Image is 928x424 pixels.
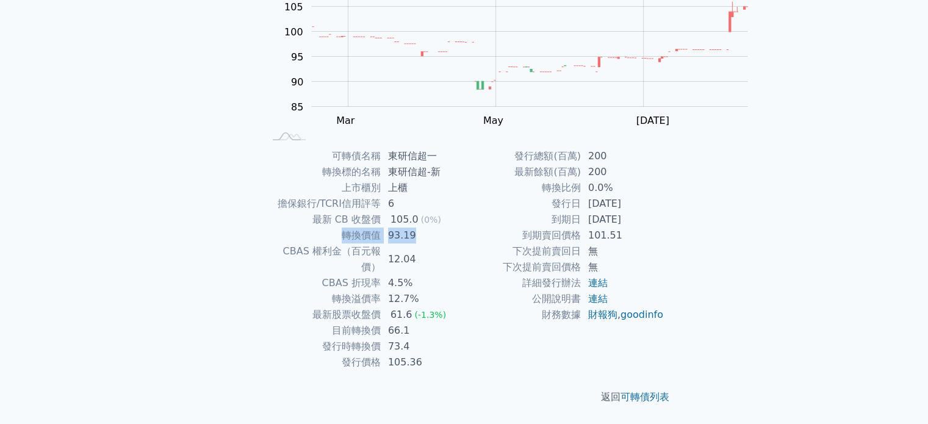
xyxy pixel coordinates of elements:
[464,259,581,275] td: 下次提前賣回價格
[264,196,381,212] td: 擔保銀行/TCRI信用評等
[388,307,415,323] div: 61.6
[284,26,303,38] tspan: 100
[381,339,464,354] td: 73.4
[388,212,421,228] div: 105.0
[464,180,581,196] td: 轉換比例
[464,291,581,307] td: 公開說明書
[464,164,581,180] td: 最新餘額(百萬)
[264,354,381,370] td: 發行價格
[588,277,608,289] a: 連結
[264,291,381,307] td: 轉換溢價率
[264,243,381,275] td: CBAS 權利金（百元報價）
[264,275,381,291] td: CBAS 折現率
[381,148,464,164] td: 東研信超一
[381,291,464,307] td: 12.7%
[264,339,381,354] td: 發行時轉換價
[581,164,664,180] td: 200
[464,307,581,323] td: 財務數據
[581,259,664,275] td: 無
[381,164,464,180] td: 東研信超-新
[464,212,581,228] td: 到期日
[291,101,303,113] tspan: 85
[581,196,664,212] td: [DATE]
[867,365,928,424] div: 聊天小工具
[381,228,464,243] td: 93.19
[464,148,581,164] td: 發行總額(百萬)
[581,307,664,323] td: ,
[250,390,679,404] p: 返回
[464,228,581,243] td: 到期賣回價格
[483,115,503,126] tspan: May
[581,180,664,196] td: 0.0%
[588,309,617,320] a: 財報狗
[264,228,381,243] td: 轉換價值
[381,275,464,291] td: 4.5%
[264,164,381,180] td: 轉換標的名稱
[620,391,669,403] a: 可轉債列表
[581,148,664,164] td: 200
[636,115,669,126] tspan: [DATE]
[381,243,464,275] td: 12.04
[381,180,464,196] td: 上櫃
[581,243,664,259] td: 無
[581,212,664,228] td: [DATE]
[464,196,581,212] td: 發行日
[264,307,381,323] td: 最新股票收盤價
[421,215,441,225] span: (0%)
[867,365,928,424] iframe: Chat Widget
[464,243,581,259] td: 下次提前賣回日
[588,293,608,304] a: 連結
[264,212,381,228] td: 最新 CB 收盤價
[620,309,663,320] a: goodinfo
[381,354,464,370] td: 105.36
[264,180,381,196] td: 上市櫃別
[414,310,446,320] span: (-1.3%)
[264,323,381,339] td: 目前轉換價
[291,51,303,63] tspan: 95
[336,115,355,126] tspan: Mar
[464,275,581,291] td: 詳細發行辦法
[284,1,303,13] tspan: 105
[381,323,464,339] td: 66.1
[291,76,303,88] tspan: 90
[264,148,381,164] td: 可轉債名稱
[581,228,664,243] td: 101.51
[381,196,464,212] td: 6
